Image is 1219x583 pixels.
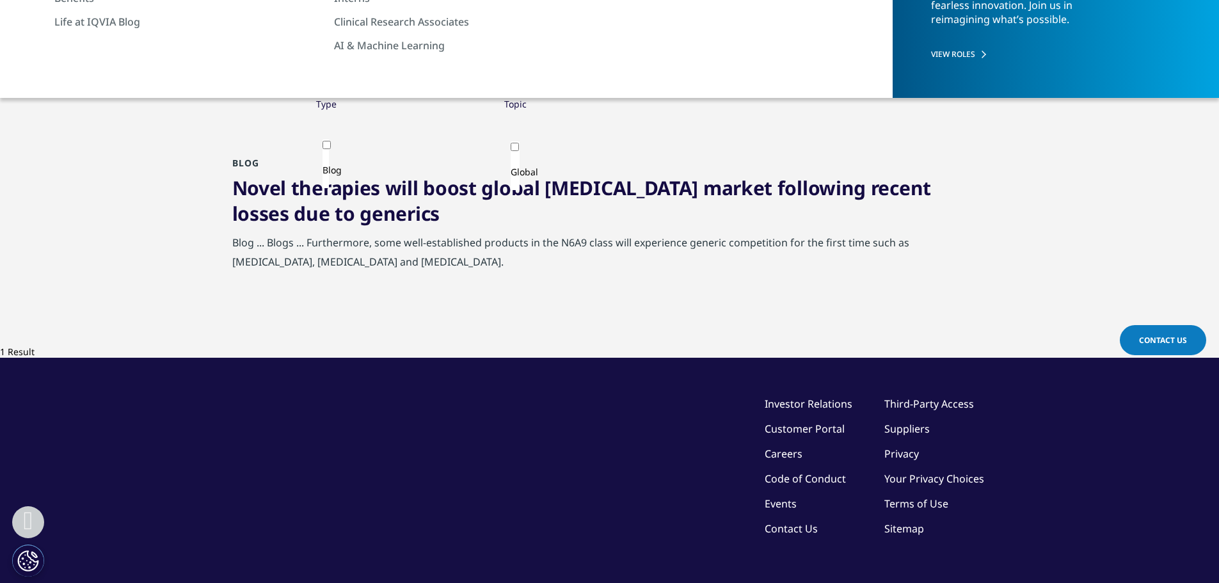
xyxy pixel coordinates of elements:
a: Events [765,497,797,511]
a: Sitemap [884,522,924,536]
span: Blog [232,159,260,172]
a: Careers [765,447,802,461]
span: Contact Us [1139,335,1187,346]
a: AI & Machine Learning [334,38,590,52]
a: Terms of Use [884,497,948,511]
a: Third-Party Access [884,397,974,411]
div: Blog ... Blogs ... Furthermore, some well-established products in the N6A9 class will experience ... [232,236,987,280]
a: Investor Relations [765,397,852,411]
a: Code of Conduct [765,472,846,486]
div: Topic facet. [440,107,470,119]
a: Suppliers [884,422,930,436]
a: VIEW ROLES [931,49,1170,60]
button: Cookie Settings [12,545,44,577]
a: Privacy [884,447,919,461]
a: Novel therapies will boost global [MEDICAL_DATA] market following recent losses due to generics [232,177,931,229]
a: Clinical Research Associates [334,15,590,29]
a: Contact Us [765,522,818,536]
a: Your Privacy Choices [884,472,987,486]
div: Type facet. [251,107,276,119]
a: Customer Portal [765,422,845,436]
a: Contact Us [1120,325,1206,355]
a: Life at IQVIA Blog [54,15,310,29]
